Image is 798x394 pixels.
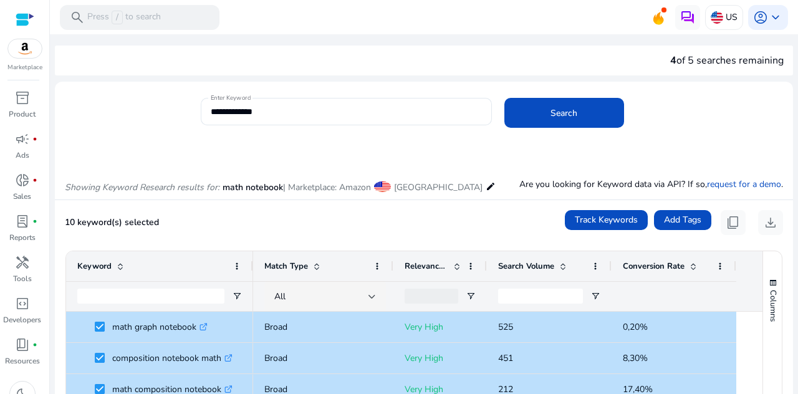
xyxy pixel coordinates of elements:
span: 4 [670,54,676,67]
img: us.svg [711,11,723,24]
img: amazon.svg [8,39,42,58]
p: Broad [264,345,382,371]
span: handyman [15,255,30,270]
span: book_4 [15,337,30,352]
i: Showing Keyword Research results for: [65,181,219,193]
p: US [726,6,738,28]
span: Relevance Score [405,261,448,272]
p: Sales [13,191,31,202]
span: Track Keywords [575,213,638,226]
span: fiber_manual_record [32,219,37,224]
span: keyboard_arrow_down [768,10,783,25]
button: Open Filter Menu [590,291,600,301]
button: content_copy [721,210,746,235]
mat-label: Enter Keyword [211,94,251,102]
mat-icon: edit [486,179,496,194]
input: Search Volume Filter Input [498,289,583,304]
span: Match Type [264,261,308,272]
p: composition notebook math [112,345,233,371]
span: Search Volume [498,261,554,272]
p: Product [9,108,36,120]
button: download [758,210,783,235]
button: Open Filter Menu [466,291,476,301]
span: / [112,11,123,24]
p: Marketplace [7,63,42,72]
span: 525 [498,321,513,333]
a: request for a demo [707,178,781,190]
span: content_copy [726,215,741,230]
span: Search [550,107,577,120]
span: All [274,291,286,302]
span: donut_small [15,173,30,188]
p: Developers [3,314,41,325]
span: 0,20% [623,321,648,333]
span: Keyword [77,261,112,272]
p: Ads [16,150,29,161]
span: search [70,10,85,25]
input: Keyword Filter Input [77,289,224,304]
span: fiber_manual_record [32,178,37,183]
p: Very High [405,314,476,340]
p: Tools [13,273,32,284]
span: | Marketplace: Amazon [283,181,371,193]
button: Open Filter Menu [232,291,242,301]
span: campaign [15,132,30,147]
span: Conversion Rate [623,261,685,272]
p: Very High [405,345,476,371]
p: Resources [5,355,40,367]
p: Press to search [87,11,161,24]
span: account_circle [753,10,768,25]
span: lab_profile [15,214,30,229]
button: Add Tags [654,210,711,230]
span: [GEOGRAPHIC_DATA] [394,181,483,193]
span: code_blocks [15,296,30,311]
p: Reports [9,232,36,243]
span: 451 [498,352,513,364]
span: Add Tags [664,213,701,226]
span: inventory_2 [15,90,30,105]
p: Are you looking for Keyword data via API? If so, . [519,178,783,191]
span: fiber_manual_record [32,342,37,347]
span: Columns [767,290,779,322]
span: math notebook [223,181,283,193]
button: Search [504,98,624,128]
p: math graph notebook [112,314,208,340]
span: download [763,215,778,230]
div: of 5 searches remaining [670,53,784,68]
p: Broad [264,314,382,340]
span: 8,30% [623,352,648,364]
span: fiber_manual_record [32,137,37,142]
span: 10 keyword(s) selected [65,216,159,228]
button: Track Keywords [565,210,648,230]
